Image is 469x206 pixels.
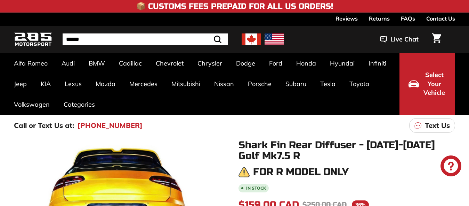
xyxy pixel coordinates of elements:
button: Live Chat [371,31,428,48]
a: Audi [55,53,82,74]
a: KIA [34,74,58,94]
a: Mitsubishi [164,74,207,94]
a: Hyundai [323,53,362,74]
a: Subaru [278,74,313,94]
a: Volkswagen [7,94,57,115]
a: Ford [262,53,289,74]
a: Alfa Romeo [7,53,55,74]
a: FAQs [401,13,415,24]
input: Search [63,33,228,45]
a: Returns [369,13,390,24]
a: Infiniti [362,53,393,74]
p: Text Us [425,120,450,131]
a: Dodge [229,53,262,74]
a: Toyota [342,74,376,94]
a: Contact Us [426,13,455,24]
h1: Shark Fin Rear Diffuser - [DATE]-[DATE] Golf Mk7.5 R [238,140,455,161]
inbox-online-store-chat: Shopify online store chat [438,155,463,178]
a: Tesla [313,74,342,94]
b: In stock [246,186,266,190]
p: Call or Text Us at: [14,120,74,131]
a: [PHONE_NUMBER] [78,120,143,131]
span: Live Chat [390,35,419,44]
img: warning.png [238,167,250,178]
span: Select Your Vehicle [422,70,446,97]
a: Chevrolet [149,53,191,74]
a: Categories [57,94,102,115]
a: Jeep [7,74,34,94]
a: Lexus [58,74,89,94]
a: Nissan [207,74,241,94]
a: Honda [289,53,323,74]
h3: For R model only [253,167,349,177]
a: Cadillac [112,53,149,74]
a: Reviews [335,13,358,24]
a: Mazda [89,74,122,94]
a: Text Us [409,118,455,133]
a: Mercedes [122,74,164,94]
a: Porsche [241,74,278,94]
a: Cart [428,28,445,51]
img: Logo_285_Motorsport_areodynamics_components [14,31,52,48]
h4: 📦 Customs Fees Prepaid for All US Orders! [136,2,333,10]
button: Select Your Vehicle [399,53,455,115]
a: BMW [82,53,112,74]
a: Chrysler [191,53,229,74]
